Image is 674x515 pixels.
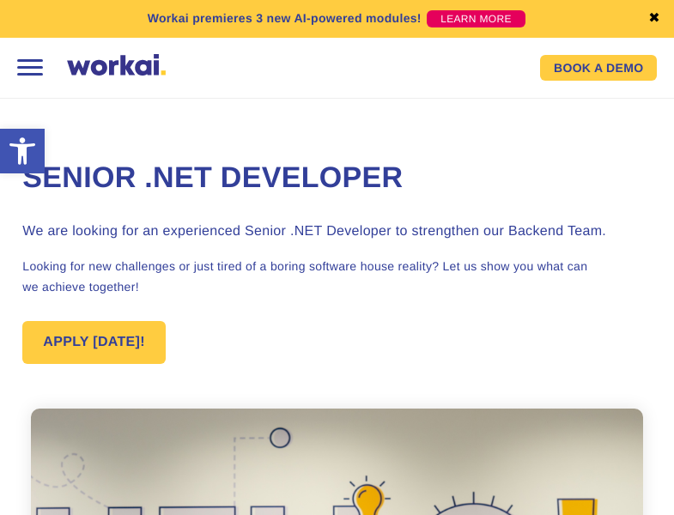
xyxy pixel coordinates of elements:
[22,159,651,198] h1: Senior .NET Developer
[648,12,660,26] a: ✖
[427,10,525,27] a: LEARN MORE
[22,321,166,364] a: APPLY [DATE]!
[540,55,657,81] a: BOOK A DEMO
[22,256,651,297] p: Looking for new challenges or just tired of a boring software house reality? Let us show you what...
[22,221,651,242] h3: We are looking for an experienced Senior .NET Developer to strengthen our Backend Team.
[148,9,422,27] p: Workai premieres 3 new AI-powered modules!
